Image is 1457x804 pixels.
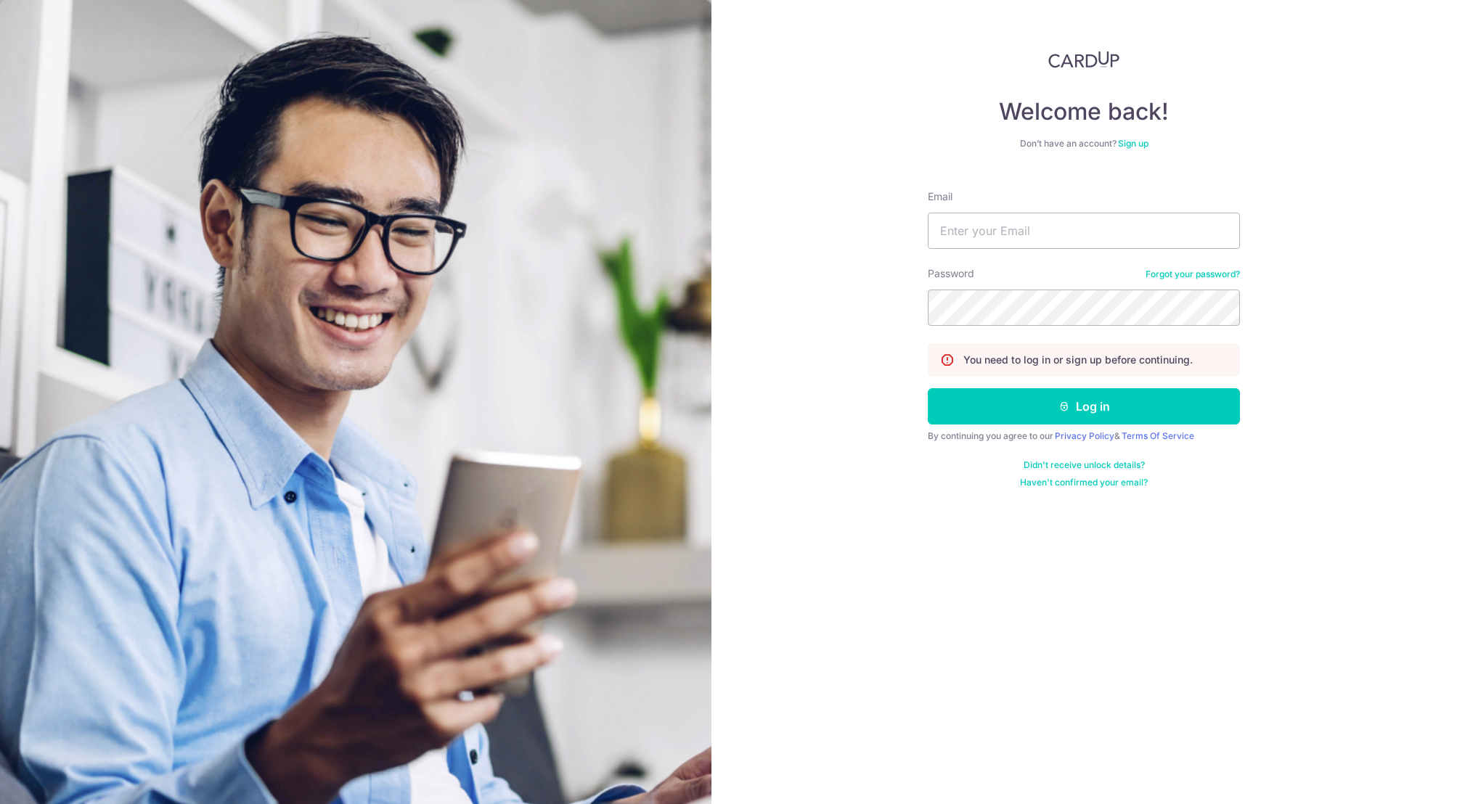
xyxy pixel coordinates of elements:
[1055,430,1114,441] a: Privacy Policy
[1146,268,1240,280] a: Forgot your password?
[963,353,1193,367] p: You need to log in or sign up before continuing.
[1122,430,1194,441] a: Terms Of Service
[1024,459,1145,471] a: Didn't receive unlock details?
[928,213,1240,249] input: Enter your Email
[1118,138,1148,149] a: Sign up
[928,189,952,204] label: Email
[928,97,1240,126] h4: Welcome back!
[928,430,1240,442] div: By continuing you agree to our &
[1020,477,1148,488] a: Haven't confirmed your email?
[928,388,1240,424] button: Log in
[928,138,1240,149] div: Don’t have an account?
[1048,51,1119,68] img: CardUp Logo
[928,266,974,281] label: Password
